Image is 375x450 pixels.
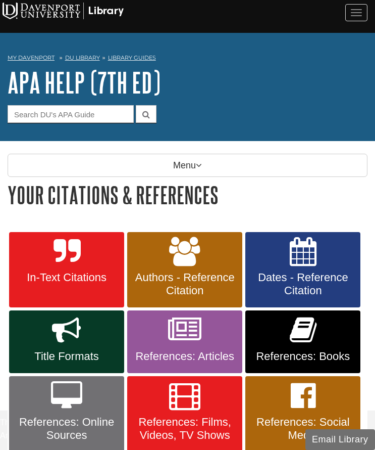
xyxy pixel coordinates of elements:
a: Authors - Reference Citation [127,232,242,308]
a: Library Guides [108,54,156,61]
span: Authors - Reference Citation [135,271,235,297]
h1: Your Citations & References [8,182,367,208]
button: Email Library [305,429,375,450]
span: Title Formats [17,350,117,363]
span: In-Text Citations [17,271,117,284]
a: DU Library [65,54,100,61]
a: My Davenport [8,54,55,62]
img: Davenport University Logo [3,3,124,19]
a: References: Books [245,310,360,373]
span: References: Films, Videos, TV Shows [135,416,235,442]
a: Title Formats [9,310,124,373]
input: Search DU's APA Guide [8,105,134,123]
a: APA Help (7th Ed) [8,67,160,98]
a: References: Articles [127,310,242,373]
span: References: Books [253,350,353,363]
span: References: Social Media [253,416,353,442]
span: Dates - Reference Citation [253,271,353,297]
p: Menu [8,154,367,177]
a: Dates - Reference Citation [245,232,360,308]
span: References: Online Sources [17,416,117,442]
span: References: Articles [135,350,235,363]
a: In-Text Citations [9,232,124,308]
